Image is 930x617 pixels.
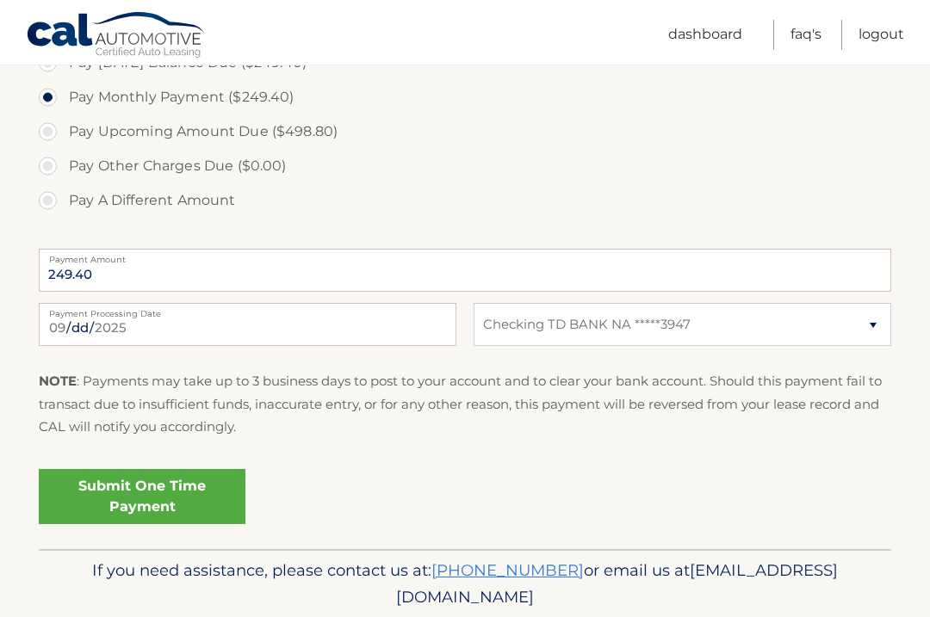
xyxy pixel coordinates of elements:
p: : Payments may take up to 3 business days to post to your account and to clear your bank account.... [39,370,891,438]
strong: NOTE [39,373,77,389]
label: Pay Upcoming Amount Due ($498.80) [39,114,891,149]
label: Pay A Different Amount [39,183,891,218]
label: Pay Other Charges Due ($0.00) [39,149,891,183]
label: Payment Processing Date [39,303,456,317]
p: If you need assistance, please contact us at: or email us at [65,557,865,612]
a: FAQ's [790,20,821,50]
a: Dashboard [668,20,742,50]
a: Logout [859,20,904,50]
input: Payment Date [39,303,456,346]
a: Cal Automotive [26,11,207,61]
a: [PHONE_NUMBER] [431,560,584,580]
label: Payment Amount [39,249,891,262]
label: Pay Monthly Payment ($249.40) [39,80,891,114]
input: Payment Amount [39,249,891,292]
a: Submit One Time Payment [39,469,245,524]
